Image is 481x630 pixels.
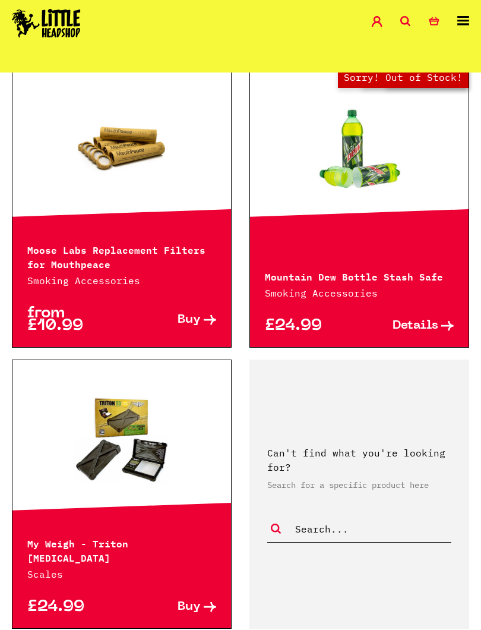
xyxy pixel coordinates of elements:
p: My Weigh - Triton [MEDICAL_DATA] [27,535,216,564]
a: Out of Stock Hurry! Low Stock Sorry! Out of Stock! [250,87,469,206]
img: Little Head Shop Logo [12,9,81,37]
p: £24.99 [265,320,359,332]
a: Buy [122,307,216,332]
a: Details [359,320,454,332]
p: £24.99 [27,601,122,613]
p: Mountain Dew Bottle Stash Safe [265,269,454,283]
p: Moose Labs Replacement Filters for Mouthpeace [27,242,216,270]
input: Search... [294,521,451,537]
p: Smoking Accessories [265,286,454,300]
a: Buy [122,601,216,613]
p: Can't find what you're looking for? [267,446,451,474]
p: from £10.99 [27,307,122,332]
p: Search for a specific product here [267,478,451,492]
p: Smoking Accessories [27,273,216,288]
span: Details [393,320,438,332]
span: Buy [178,314,201,326]
span: Sorry! Out of Stock! [338,67,469,88]
p: Scales [27,567,216,581]
span: Buy [178,601,201,613]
